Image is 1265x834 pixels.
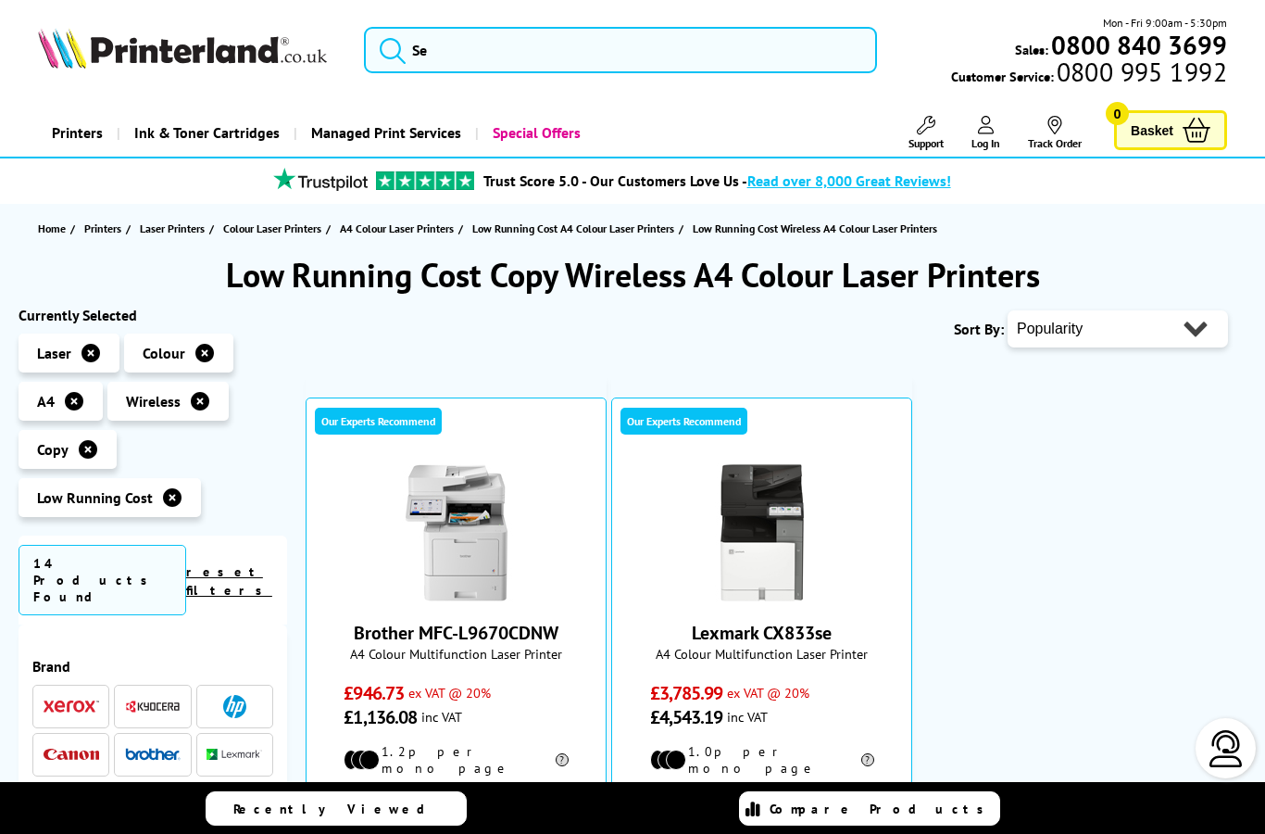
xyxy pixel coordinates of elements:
[206,791,467,826] a: Recently Viewed
[44,749,99,761] img: Canon
[770,801,994,817] span: Compare Products
[650,781,874,815] li: 5.7p per colour page
[38,28,341,72] a: Printerland Logo
[84,219,121,238] span: Printers
[693,463,832,602] img: Lexmark CX833se
[140,219,205,238] span: Laser Printers
[387,588,526,606] a: Brother MFC-L9670CDNW
[472,219,679,238] a: Low Running Cost A4 Colour Laser Printers
[19,306,287,324] div: Currently Selected
[134,109,280,157] span: Ink & Toner Cartridges
[650,705,723,729] span: £4,543.19
[620,408,747,435] div: Our Experts Recommend
[747,171,951,190] span: Read over 8,000 Great Reviews!
[1015,41,1048,58] span: Sales:
[186,563,272,599] a: reset filters
[364,27,877,73] input: Se
[475,109,595,157] a: Special Offers
[1208,730,1245,767] img: user-headset-light.svg
[951,63,1227,85] span: Customer Service:
[37,344,71,362] span: Laser
[1048,36,1227,54] a: 0800 840 3699
[344,781,568,815] li: 9.2p per colour page
[727,708,768,726] span: inc VAT
[38,28,327,69] img: Printerland Logo
[954,320,1004,338] span: Sort By:
[692,621,832,645] a: Lexmark CX833se
[971,136,1000,150] span: Log In
[344,681,404,705] span: £946.73
[125,748,181,761] img: Brother
[207,749,262,760] img: Lexmark
[126,392,181,411] span: Wireless
[125,743,181,766] a: Brother
[223,219,321,238] span: Colour Laser Printers
[693,221,937,235] span: Low Running Cost Wireless A4 Colour Laser Printers
[472,219,674,238] span: Low Running Cost A4 Colour Laser Printers
[316,645,596,663] span: A4 Colour Multifunction Laser Printer
[340,219,454,238] span: A4 Colour Laser Printers
[37,440,69,459] span: Copy
[650,743,874,777] li: 1.0p per mono page
[1028,116,1082,150] a: Track Order
[739,791,1000,826] a: Compare Products
[143,344,185,362] span: Colour
[344,705,417,729] span: £1,136.08
[971,116,1000,150] a: Log In
[19,545,186,615] span: 14 Products Found
[344,743,568,777] li: 1.2p per mono page
[421,708,462,726] span: inc VAT
[408,684,491,701] span: ex VAT @ 20%
[727,684,809,701] span: ex VAT @ 20%
[44,695,99,718] a: Xerox
[294,109,475,157] a: Managed Print Services
[354,621,558,645] a: Brother MFC-L9670CDNW
[140,219,209,238] a: Laser Printers
[1131,118,1173,143] span: Basket
[376,171,474,190] img: trustpilot rating
[117,109,294,157] a: Ink & Toner Cartridges
[908,116,944,150] a: Support
[1051,28,1227,62] b: 0800 840 3699
[207,695,262,718] a: HP
[693,588,832,606] a: Lexmark CX833se
[44,700,99,713] img: Xerox
[315,408,442,435] div: Our Experts Recommend
[84,219,126,238] a: Printers
[483,171,951,190] a: Trust Score 5.0 - Our Customers Love Us -Read over 8,000 Great Reviews!
[38,109,117,157] a: Printers
[1114,110,1227,150] a: Basket 0
[340,219,458,238] a: A4 Colour Laser Printers
[37,488,153,507] span: Low Running Cost
[37,392,55,411] span: A4
[19,253,1246,297] h1: Low Running Cost Copy Wireless A4 Colour Laser Printers
[265,168,376,191] img: trustpilot rating
[650,681,723,705] span: £3,785.99
[621,645,902,663] span: A4 Colour Multifunction Laser Printer
[125,700,181,714] img: Kyocera
[1106,102,1129,125] span: 0
[387,463,526,602] img: Brother MFC-L9670CDNW
[1054,63,1227,81] span: 0800 995 1992
[223,695,246,718] img: HP
[908,136,944,150] span: Support
[223,219,326,238] a: Colour Laser Printers
[44,743,99,766] a: Canon
[207,743,262,766] a: Lexmark
[1103,14,1227,32] span: Mon - Fri 9:00am - 5:30pm
[32,657,273,676] span: Brand
[38,219,70,238] a: Home
[125,695,181,718] a: Kyocera
[233,801,444,817] span: Recently Viewed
